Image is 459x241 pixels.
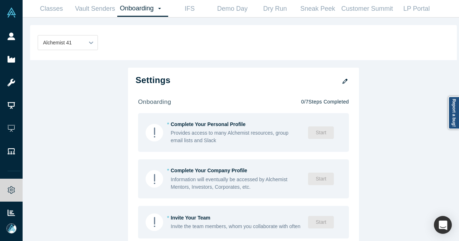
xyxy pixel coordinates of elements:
[308,126,334,139] button: Start
[171,167,301,174] div: Complete Your Company Profile
[30,0,73,17] a: Classes
[171,214,301,222] div: Invite Your Team
[296,0,339,17] a: Sneak Peek
[136,75,171,86] h2: Settings
[448,96,459,129] a: Report a bug!
[395,0,438,17] a: LP Portal
[168,0,211,17] a: IFS
[254,0,296,17] a: Dry Run
[138,98,171,105] strong: onboarding
[171,121,301,128] div: Complete Your Personal Profile
[339,0,395,17] a: Customer Summit
[6,8,16,18] img: Alchemist Vault Logo
[6,223,16,233] img: Mia Scott's Account
[301,98,349,106] p: 0 / 7 Steps Completed
[211,0,254,17] a: Demo Day
[308,216,334,228] button: Start
[171,176,301,191] div: Information will eventually be accessed by Alchemist Mentors, Investors, Corporates, etc.
[308,173,334,185] button: Start
[117,0,168,17] a: Onboarding
[73,0,117,17] a: Vault Senders
[171,129,301,144] div: Provides access to many Alchemist resources, group email lists and Slack
[171,223,301,230] div: Invite the team members, whom you collaborate with often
